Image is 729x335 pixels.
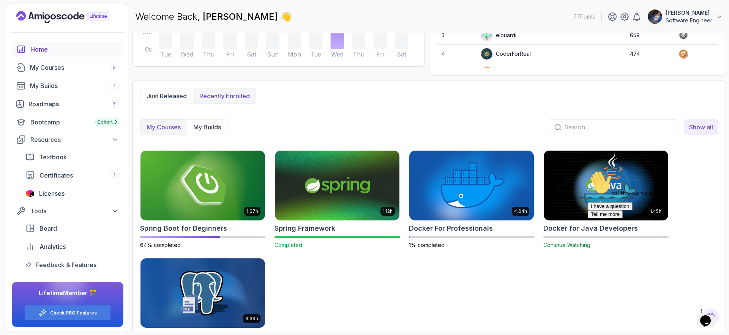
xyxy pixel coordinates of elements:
a: textbook [21,149,123,165]
iframe: chat widget [585,167,721,301]
span: Certificates [39,171,73,180]
tspan: Fri [226,50,234,58]
td: 3 [437,26,476,45]
img: Spring Boot for Beginners card [140,151,265,220]
tspan: Sun [267,50,279,58]
div: CoderForReal [481,48,531,60]
tspan: Thu [353,50,364,58]
button: Resources [12,133,123,146]
p: Welcome Back, [135,11,292,23]
a: courses [12,60,123,75]
a: analytics [21,239,123,254]
p: Just released [147,91,187,101]
img: :wave: [3,3,27,27]
td: 4 [437,45,476,63]
iframe: chat widget [697,305,721,327]
tspan: Tue [160,50,171,58]
img: Docker For Professionals card [409,151,534,220]
a: Landing page [16,11,127,23]
button: Tell me more [3,43,38,51]
tspan: Thu [203,50,215,58]
span: Board [39,224,57,233]
span: 1% completed [409,242,445,248]
button: My Builds [187,120,227,135]
a: feedback [21,257,123,272]
a: Spring Framework card1.12hSpring FrameworkCompleted [275,150,400,249]
span: 1 [114,172,115,178]
input: Search... [564,123,672,132]
p: [PERSON_NAME] [666,9,712,17]
p: My Courses [147,123,181,132]
h2: Docker for Java Developers [543,223,638,234]
a: Check PRO Features [50,310,97,316]
p: 77 Points [573,13,595,20]
h2: Spring Framework [275,223,335,234]
span: Completed [275,242,302,248]
span: Continue Watching [543,242,590,248]
button: I have a question [3,35,48,43]
tspan: Wed [181,50,193,58]
p: 4.64h [514,208,527,214]
span: 👋 [280,11,292,23]
div: Resources [30,135,119,144]
div: elouardi [481,29,516,41]
div: My Courses [30,63,119,72]
div: Tools [30,206,119,215]
td: 317 [625,63,674,82]
span: Cohort 3 [97,119,117,125]
span: 7 [113,101,116,107]
tspan: Fri [376,50,384,58]
span: 1 [114,83,115,89]
p: Recently enrolled [199,91,250,101]
span: 5 [113,64,116,71]
span: 64% completed [140,242,181,248]
img: user profile image [481,48,492,60]
span: Show all [689,123,713,132]
a: certificates [21,168,123,183]
p: 3.39h [245,316,258,322]
tspan: 0s [145,46,152,53]
img: user profile image [481,67,492,78]
td: 5 [437,63,476,82]
img: SQL and Databases Fundamentals card [140,258,265,328]
div: Bootcamp [30,118,119,127]
span: Textbook [39,153,67,162]
div: My Builds [30,81,119,90]
p: 1.12h [383,208,393,214]
div: 👋Hi! How can we help?I have a questionTell me more [3,3,140,51]
button: Check PRO Features [24,305,111,321]
span: Hi! How can we help? [3,23,75,28]
img: jetbrains icon [25,190,35,197]
a: Docker for Java Developers card1.45hDocker for Java DevelopersContinue Watching [543,150,669,249]
h2: Spring Boot for Beginners [140,223,227,234]
h2: Docker For Professionals [409,223,493,234]
a: my_courses [684,119,718,135]
a: bootcamp [12,115,123,130]
button: My Courses [140,120,187,135]
img: user profile image [648,9,662,24]
img: Spring Framework card [275,151,399,220]
img: default monster avatar [481,30,492,41]
p: Software Engineer [666,17,712,24]
span: Feedback & Features [36,260,96,269]
a: licenses [21,186,123,201]
tspan: 8m [143,28,152,36]
tspan: Wed [331,50,344,58]
tspan: Sat [397,50,407,58]
span: Analytics [39,242,66,251]
button: Tools [12,204,123,218]
button: Just released [140,88,193,104]
tspan: Tue [310,50,321,58]
td: 659 [625,26,674,45]
div: Home [30,45,119,54]
div: Roadmaps [28,99,119,109]
p: My Builds [193,123,221,132]
button: user profile image[PERSON_NAME]Software Engineer [647,9,723,24]
button: Recently enrolled [193,88,256,104]
span: [PERSON_NAME] [203,11,280,22]
tspan: Sat [247,50,257,58]
tspan: Mon [288,50,301,58]
div: wildmongoosefb425 [481,66,548,79]
a: home [12,42,123,57]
